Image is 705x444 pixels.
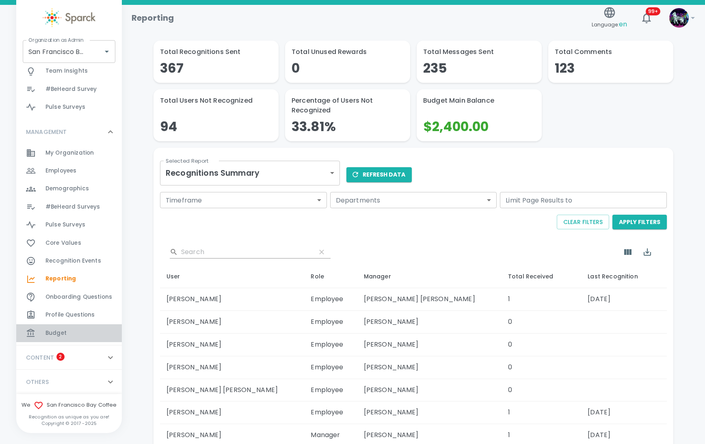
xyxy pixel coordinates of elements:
[357,288,502,311] td: [PERSON_NAME] [PERSON_NAME]
[502,333,581,356] td: 0
[160,333,304,356] td: [PERSON_NAME]
[160,379,304,401] td: [PERSON_NAME] [PERSON_NAME]
[45,293,112,301] span: Onboarding Questions
[612,215,667,230] button: Apply Filters
[619,19,627,29] span: en
[16,144,122,345] div: MANAGEMENT
[423,47,535,57] p: Total Messages Sent
[502,401,581,424] td: 1
[16,198,122,216] a: #BeHeard Surveys
[423,60,535,76] h4: 235
[588,4,630,32] button: Language:en
[16,216,122,234] a: Pulse Surveys
[16,288,122,306] a: Onboarding Questions
[292,119,404,135] h4: 33.81%
[160,47,272,57] p: Total Recognitions Sent
[557,215,609,230] button: Clear Filters
[45,67,88,75] span: Team Insights
[508,272,575,281] div: Total Received
[304,333,357,356] td: Employee
[364,272,495,281] div: Manager
[181,246,309,259] input: Search
[502,310,581,333] td: 0
[304,310,357,333] td: Employee
[160,401,304,424] td: [PERSON_NAME]
[16,144,122,162] a: My Organization
[45,239,81,247] span: Core Values
[423,96,535,106] p: Budget Main Balance
[26,353,54,362] p: CONTENT
[637,8,656,28] button: 99+
[45,329,67,337] span: Budget
[16,180,122,198] a: Demographics
[618,242,638,262] button: Show Columns
[346,167,412,182] button: Refresh Data
[638,242,657,262] button: Export
[588,272,660,281] div: Last Recognition
[45,311,95,319] span: Profile Questions
[167,272,298,281] div: User
[16,98,122,116] a: Pulse Surveys
[45,221,85,229] span: Pulse Surveys
[16,252,122,270] div: Recognition Events
[160,161,340,185] div: Recognitions Summary
[292,47,404,57] p: Total Unused Rewards
[16,306,122,324] a: Profile Questions
[357,310,502,333] td: [PERSON_NAME]
[26,128,67,136] p: MANAGEMENT
[502,288,581,311] td: 1
[16,234,122,252] a: Core Values
[581,288,667,311] td: [DATE]
[646,7,660,15] span: 99+
[555,60,667,76] h4: 123
[16,270,122,288] a: Reporting
[669,8,689,28] img: Picture of Sparck
[45,167,76,175] span: Employees
[16,420,122,427] p: Copyright © 2017 - 2025
[502,356,581,379] td: 0
[101,46,112,57] button: Open
[16,401,122,410] span: We San Francisco Bay Coffee
[292,60,404,76] h4: 0
[16,345,122,370] div: CONTENT2
[16,324,122,342] a: Budget
[502,379,581,401] td: 0
[304,356,357,379] td: Employee
[43,8,95,27] img: Sparck logo
[16,8,122,27] a: Sparck logo
[16,120,122,144] div: MANAGEMENT
[423,117,489,136] span: $2,400.00
[45,185,89,193] span: Demographics
[16,80,122,98] a: #BeHeard Survey
[581,401,667,424] td: [DATE]
[160,119,272,135] h4: 94
[592,19,627,30] span: Language:
[357,356,502,379] td: [PERSON_NAME]
[45,275,76,283] span: Reporting
[160,96,272,106] p: Total Users Not Recognized
[160,60,272,76] h4: 367
[555,47,667,57] p: Total Comments
[166,157,209,165] label: Selected Report
[16,62,122,80] a: Team Insights
[16,162,122,180] a: Employees
[357,333,502,356] td: [PERSON_NAME]
[45,85,97,93] span: #BeHeard Survey
[357,401,502,424] td: [PERSON_NAME]
[16,370,122,394] div: OTHERS
[56,353,65,361] span: 2
[26,378,49,386] p: OTHERS
[311,272,350,281] div: Role
[132,11,174,24] h1: Reporting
